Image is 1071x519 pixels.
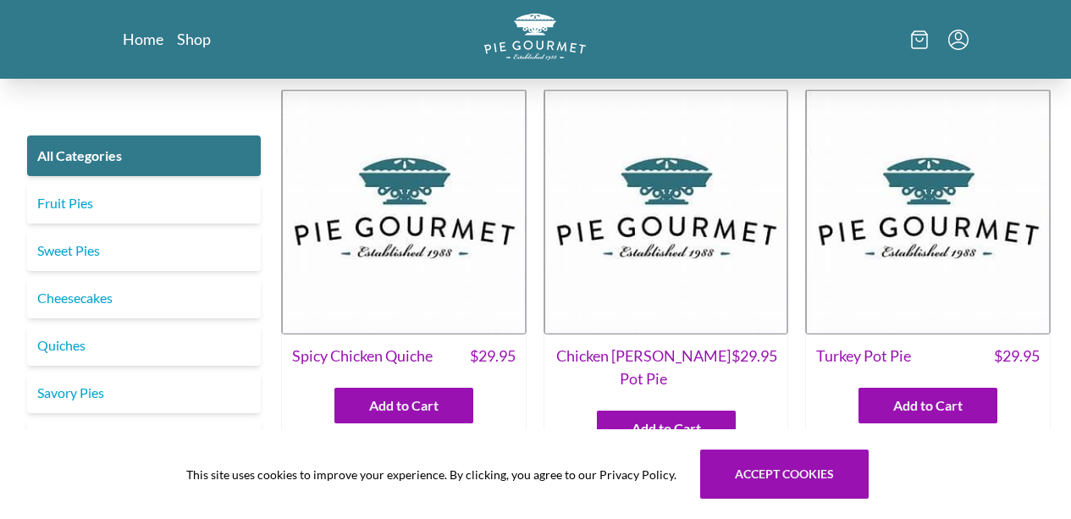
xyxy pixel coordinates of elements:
img: Turkey Pot Pie [805,89,1051,334]
a: Holiday Menu [27,420,261,461]
span: Chicken [PERSON_NAME] Pot Pie [555,345,732,390]
span: Turkey Pot Pie [816,345,911,367]
a: All Categories [27,135,261,176]
a: Fruit Pies [27,183,261,224]
span: This site uses cookies to improve your experience. By clicking, you agree to our Privacy Policy. [186,466,676,483]
span: $ 29.95 [731,345,777,390]
a: Logo [484,14,586,65]
img: logo [484,14,586,60]
img: Chicken Curry Pot Pie [544,89,789,334]
a: Cheesecakes [27,278,261,318]
button: Add to Cart [597,411,736,446]
img: Spicy Chicken Quiche [281,89,527,334]
button: Accept cookies [700,450,869,499]
a: Quiches [27,325,261,366]
a: Savory Pies [27,373,261,413]
span: $ 29.95 [994,345,1040,367]
span: Add to Cart [369,395,439,416]
span: Spicy Chicken Quiche [292,345,433,367]
a: Shop [177,29,211,49]
span: Add to Cart [893,395,963,416]
span: Add to Cart [632,418,701,439]
button: Add to Cart [858,388,997,423]
span: $ 29.95 [470,345,516,367]
a: Sweet Pies [27,230,261,271]
button: Menu [948,30,969,50]
a: Home [123,29,163,49]
button: Add to Cart [334,388,473,423]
